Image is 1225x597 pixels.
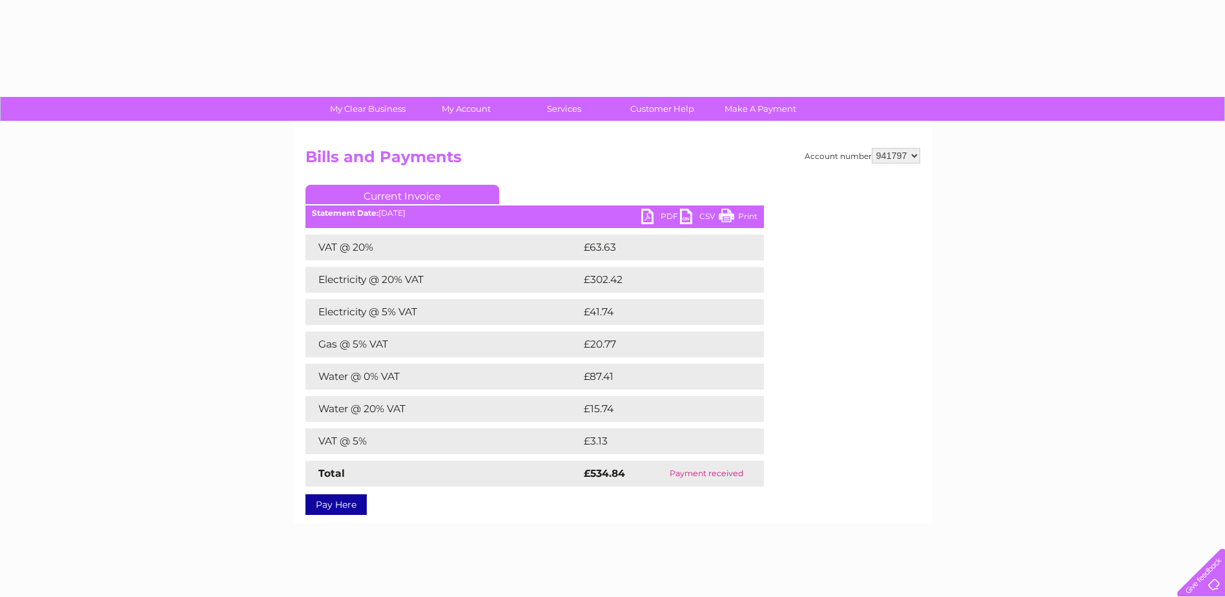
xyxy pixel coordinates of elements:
a: Make A Payment [707,97,814,121]
div: [DATE] [305,209,764,218]
a: My Account [413,97,519,121]
strong: £534.84 [584,467,625,479]
td: VAT @ 5% [305,428,581,454]
a: CSV [680,209,719,227]
a: Pay Here [305,494,367,515]
td: VAT @ 20% [305,235,581,260]
td: £87.41 [581,364,736,390]
td: Water @ 20% VAT [305,396,581,422]
td: £20.77 [581,331,737,357]
b: Statement Date: [312,208,378,218]
td: Electricity @ 5% VAT [305,299,581,325]
h2: Bills and Payments [305,148,920,173]
td: £41.74 [581,299,736,325]
td: £302.42 [581,267,741,293]
td: Gas @ 5% VAT [305,331,581,357]
a: Current Invoice [305,185,499,204]
td: Water @ 0% VAT [305,364,581,390]
a: Services [511,97,617,121]
td: Payment received [649,461,764,487]
a: My Clear Business [314,97,421,121]
div: Account number [805,148,920,163]
strong: Total [318,467,345,479]
a: PDF [641,209,680,227]
td: Electricity @ 20% VAT [305,267,581,293]
td: £3.13 [581,428,732,454]
a: Customer Help [609,97,715,121]
td: £63.63 [581,235,737,260]
a: Print [719,209,757,227]
td: £15.74 [581,396,736,422]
